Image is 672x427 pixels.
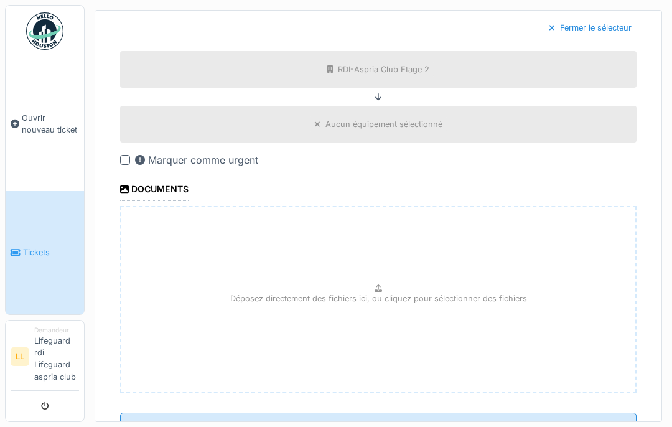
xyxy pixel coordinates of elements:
div: Documents [120,180,189,201]
span: Ouvrir nouveau ticket [22,112,79,136]
div: Aucun équipement sélectionné [325,118,442,130]
a: Tickets [6,191,84,314]
li: Lifeguard rdi Lifeguard aspria club [34,326,79,388]
a: LL DemandeurLifeguard rdi Lifeguard aspria club [11,326,79,391]
img: Badge_color-CXgf-gQk.svg [26,12,63,50]
div: Demandeur [34,326,79,335]
p: Déposez directement des fichiers ici, ou cliquez pour sélectionner des fichiers [230,293,527,304]
span: Tickets [23,246,79,258]
div: RDI-Aspria Club Etage 2 [338,63,429,75]
a: Ouvrir nouveau ticket [6,57,84,191]
div: Marquer comme urgent [135,152,258,167]
div: Fermer le sélecteur [544,19,637,36]
li: LL [11,347,29,366]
